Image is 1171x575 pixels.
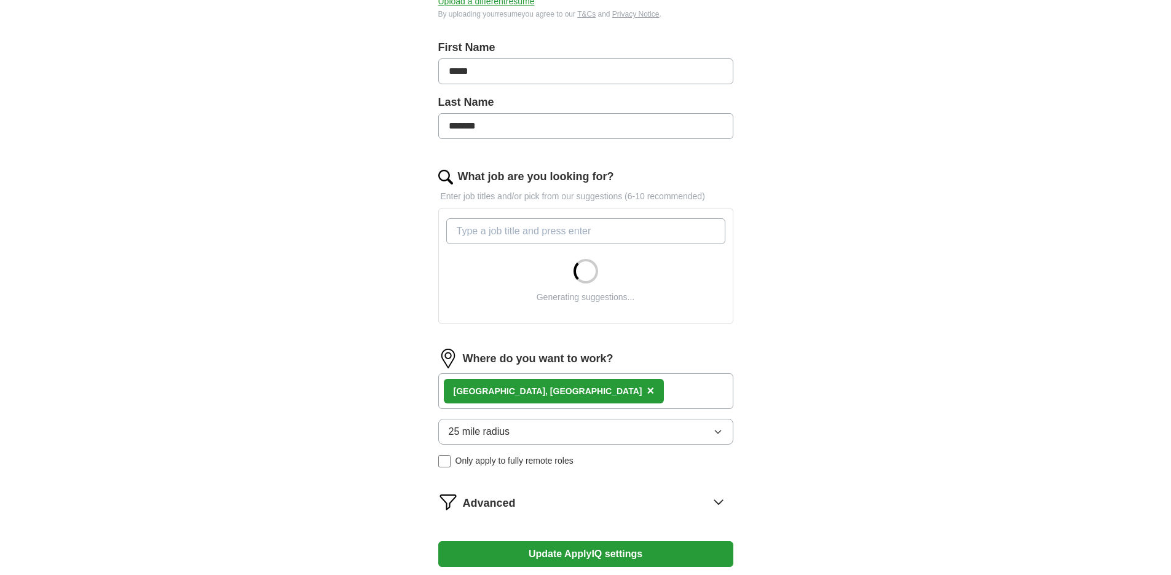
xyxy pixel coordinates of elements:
button: Update ApplyIQ settings [438,541,733,567]
img: filter [438,492,458,512]
button: 25 mile radius [438,419,733,445]
span: Only apply to fully remote roles [455,454,574,467]
div: Generating suggestions... [537,291,635,304]
label: What job are you looking for? [458,169,614,185]
p: Enter job titles and/or pick from our suggestions (6-10 recommended) [438,190,733,203]
label: First Name [438,39,733,56]
span: Advanced [463,495,516,512]
a: Privacy Notice [612,10,660,18]
img: search.png [438,170,453,184]
label: Last Name [438,94,733,111]
div: [GEOGRAPHIC_DATA], [GEOGRAPHIC_DATA] [454,385,642,398]
button: × [647,382,654,400]
label: Where do you want to work? [463,351,613,367]
input: Type a job title and press enter [446,218,725,244]
div: By uploading your resume you agree to our and . [438,9,733,20]
img: location.png [438,349,458,368]
a: T&Cs [577,10,596,18]
input: Only apply to fully remote roles [438,455,451,467]
span: × [647,384,654,397]
span: 25 mile radius [449,424,510,439]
